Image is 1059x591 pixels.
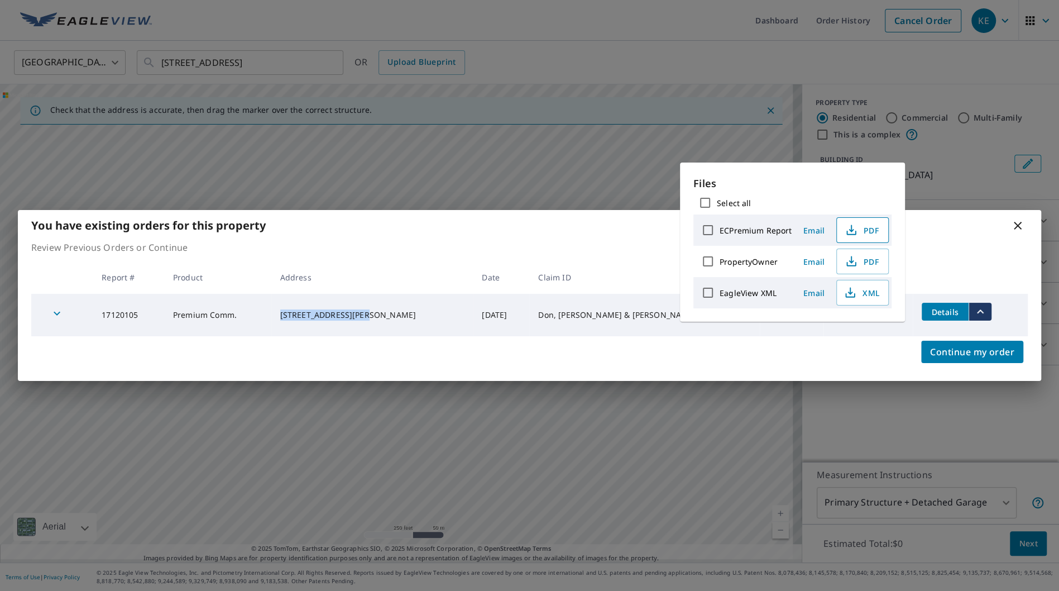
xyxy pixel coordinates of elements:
button: Email [796,284,832,302]
button: PDF [836,249,889,274]
button: Email [796,222,832,239]
label: Select all [717,198,751,208]
p: Files [693,176,892,191]
label: ECPremium Report [720,225,792,236]
td: Premium Comm. [164,294,271,336]
span: XML [844,286,879,299]
span: PDF [844,223,879,237]
p: Review Previous Orders or Continue [31,241,1028,254]
span: Email [801,288,827,298]
span: Details [928,307,962,317]
span: Email [801,256,827,267]
button: detailsBtn-17120105 [922,303,969,321]
td: 17120105 [93,294,164,336]
th: Date [473,261,529,294]
td: Don, [PERSON_NAME] & [PERSON_NAME] [529,294,760,336]
th: Report # [93,261,164,294]
label: PropertyOwner [720,256,778,267]
td: [DATE] [473,294,529,336]
div: [STREET_ADDRESS][PERSON_NAME] [280,309,464,321]
th: Product [164,261,271,294]
b: You have existing orders for this property [31,218,266,233]
span: Continue my order [930,344,1014,360]
span: PDF [844,255,879,268]
button: XML [836,280,889,306]
th: Claim ID [529,261,760,294]
button: Email [796,253,832,270]
button: Continue my order [921,341,1023,363]
th: Address [271,261,473,294]
span: Email [801,225,827,236]
label: EagleView XML [720,288,777,298]
button: PDF [836,217,889,243]
button: filesDropdownBtn-17120105 [969,303,991,321]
